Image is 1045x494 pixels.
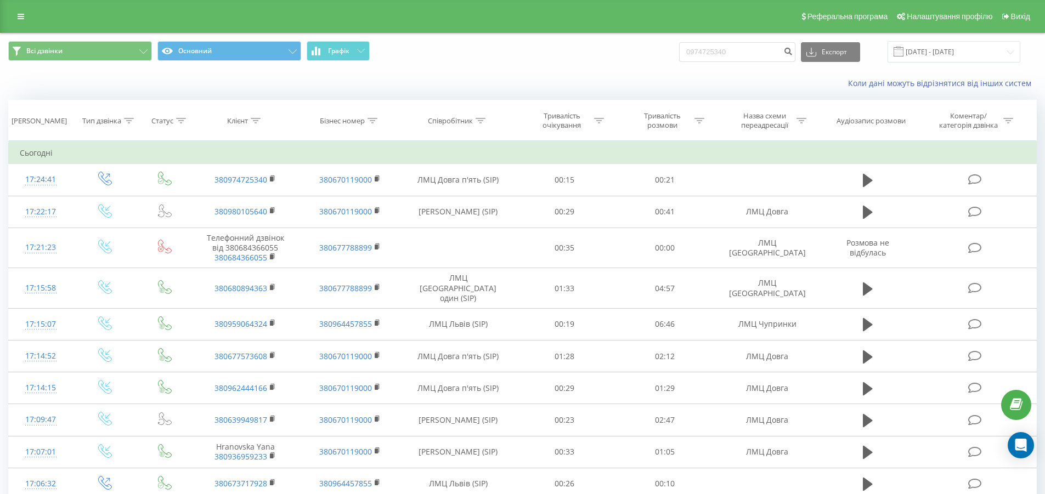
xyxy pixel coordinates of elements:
td: ЛМЦ Довга п'ять (SIP) [402,372,515,404]
button: Основний [157,41,301,61]
td: [PERSON_NAME] (SIP) [402,436,515,468]
td: ЛМЦ Чупринки [715,308,819,340]
td: 00:15 [515,164,615,196]
td: ЛМЦ Довга [715,196,819,228]
td: ЛМЦ Довга [715,436,819,468]
td: ЛМЦ Довга [715,372,819,404]
button: Графік [307,41,370,61]
a: 380677788899 [319,242,372,253]
div: Тип дзвінка [82,116,121,126]
span: Реферальна програма [807,12,888,21]
td: 01:29 [615,372,715,404]
div: 17:15:58 [20,277,62,299]
td: 00:35 [515,228,615,268]
a: 380670119000 [319,414,372,425]
a: 380974725340 [214,174,267,185]
a: 380980105640 [214,206,267,217]
div: 17:09:47 [20,409,62,430]
div: 17:15:07 [20,314,62,335]
button: Експорт [801,42,860,62]
div: Тривалість очікування [533,111,591,130]
td: 01:05 [615,436,715,468]
a: 380670119000 [319,383,372,393]
td: Телефонний дзвінок від 380684366055 [193,228,297,268]
td: 06:46 [615,308,715,340]
td: 00:21 [615,164,715,196]
td: ЛМЦ [GEOGRAPHIC_DATA] [715,228,819,268]
td: 02:47 [615,404,715,436]
a: 380680894363 [214,283,267,293]
td: 00:29 [515,196,615,228]
td: 00:19 [515,308,615,340]
td: 00:23 [515,404,615,436]
a: 380670119000 [319,351,372,361]
input: Пошук за номером [679,42,795,62]
td: ЛМЦ Львів (SIP) [402,308,515,340]
a: 380670119000 [319,206,372,217]
div: 17:24:41 [20,169,62,190]
td: Hranovska Yana [193,436,297,468]
div: Співробітник [428,116,473,126]
button: Всі дзвінки [8,41,152,61]
td: 00:29 [515,372,615,404]
a: 380959064324 [214,319,267,329]
div: Коментар/категорія дзвінка [936,111,1001,130]
a: 380670119000 [319,174,372,185]
a: 380964457855 [319,319,372,329]
div: 17:21:23 [20,237,62,258]
a: 380673717928 [214,478,267,489]
a: 380684366055 [214,252,267,263]
a: 380677788899 [319,283,372,293]
a: 380670119000 [319,446,372,457]
div: Назва схеми переадресації [735,111,794,130]
span: Налаштування профілю [907,12,992,21]
div: Статус [151,116,173,126]
a: 380936959233 [214,451,267,462]
td: 00:00 [615,228,715,268]
span: Всі дзвінки [26,47,63,55]
span: Графік [328,47,349,55]
td: ЛМЦ [GEOGRAPHIC_DATA] [715,268,819,309]
td: [PERSON_NAME] (SIP) [402,196,515,228]
td: 01:28 [515,340,615,372]
td: ЛМЦ Довга п'ять (SIP) [402,340,515,372]
div: Тривалість розмови [633,111,692,130]
td: 01:33 [515,268,615,309]
a: 380962444166 [214,383,267,393]
div: 17:07:01 [20,441,62,463]
td: 00:33 [515,436,615,468]
td: [PERSON_NAME] (SIP) [402,404,515,436]
span: Вихід [1011,12,1030,21]
div: 17:14:15 [20,377,62,399]
div: Open Intercom Messenger [1008,432,1034,458]
div: 17:22:17 [20,201,62,223]
td: ЛМЦ Довга [715,404,819,436]
a: 380677573608 [214,351,267,361]
div: Бізнес номер [320,116,365,126]
td: ЛМЦ Довга [715,340,819,372]
div: [PERSON_NAME] [12,116,67,126]
td: ЛМЦ Довга п'ять (SIP) [402,164,515,196]
div: Аудіозапис розмови [837,116,906,126]
td: 00:41 [615,196,715,228]
td: ЛМЦ [GEOGRAPHIC_DATA] один (SIP) [402,268,515,309]
span: Розмова не відбулась [846,237,889,258]
a: 380639949817 [214,414,267,425]
a: Коли дані можуть відрізнятися вiд інших систем [848,78,1037,88]
td: Сьогодні [9,142,1037,164]
td: 02:12 [615,340,715,372]
div: Клієнт [227,116,248,126]
div: 17:14:52 [20,345,62,367]
td: 04:57 [615,268,715,309]
a: 380964457855 [319,478,372,489]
